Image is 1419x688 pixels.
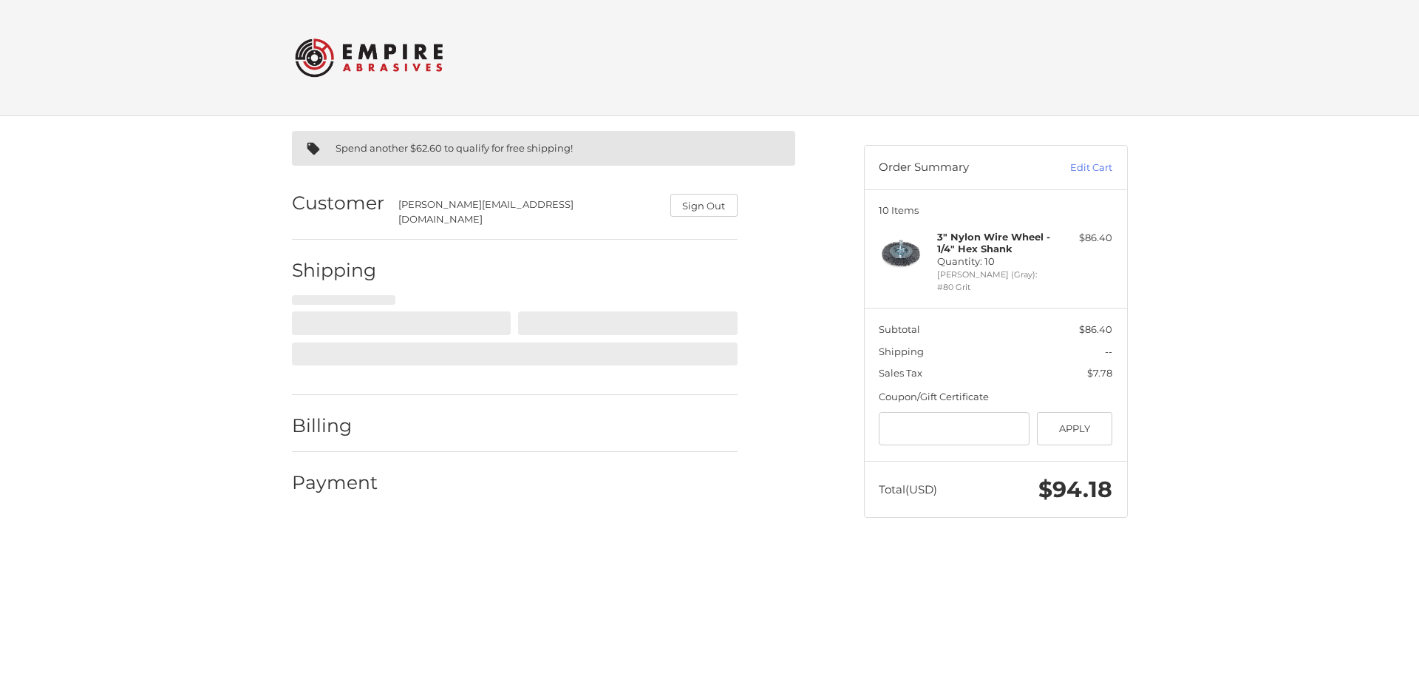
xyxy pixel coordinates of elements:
span: Subtotal [879,323,920,335]
button: Apply [1037,412,1113,445]
h2: Billing [292,414,378,437]
button: Sign Out [670,194,738,217]
span: $94.18 [1038,476,1112,503]
span: -- [1105,345,1112,357]
img: Empire Abrasives [295,29,443,87]
div: $86.40 [1054,231,1112,246]
span: Shipping [879,345,924,357]
input: Gift Certificate or Coupon Code [879,412,1030,445]
h4: Quantity: 10 [937,231,1050,267]
span: $7.78 [1087,367,1112,379]
h3: 10 Items [879,204,1112,216]
span: Spend another $62.60 to qualify for free shipping! [336,142,573,154]
h2: Shipping [292,259,378,282]
li: [PERSON_NAME] (Gray): #80 Grit [937,269,1050,293]
strong: 3" Nylon Wire Wheel - 1/4" Hex Shank [937,231,1050,254]
a: Edit Cart [1038,161,1112,175]
span: $86.40 [1079,323,1112,335]
h3: Order Summary [879,161,1038,175]
h2: Customer [292,192,384,215]
div: [PERSON_NAME][EMAIL_ADDRESS][DOMAIN_NAME] [398,198,656,226]
h2: Payment [292,471,378,494]
span: Sales Tax [879,367,922,379]
div: Coupon/Gift Certificate [879,390,1112,405]
span: Total (USD) [879,482,937,496]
